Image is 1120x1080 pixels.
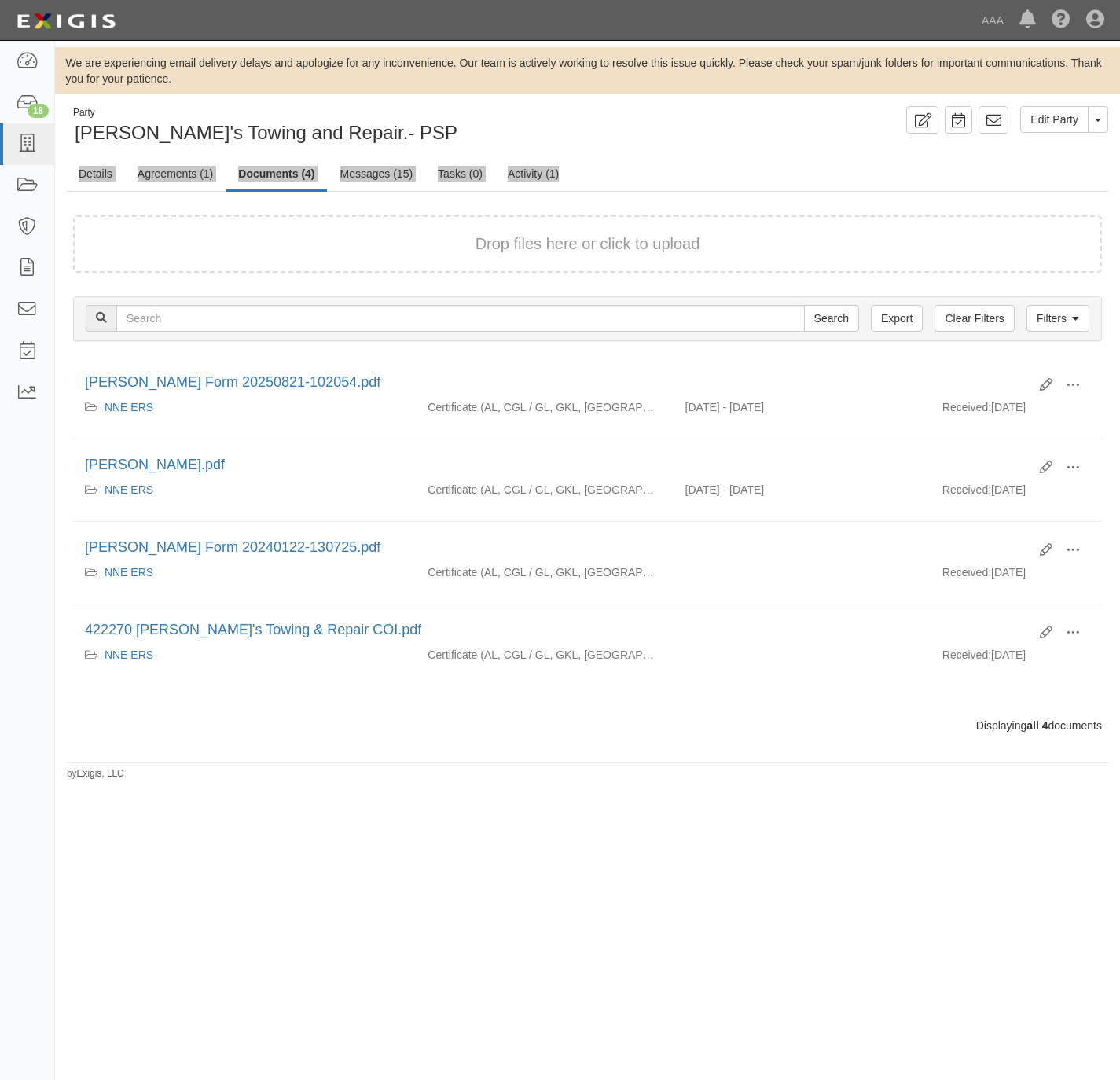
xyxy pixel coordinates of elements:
div: Effective 01/21/2025 - Expiration 01/21/2026 [674,482,931,498]
a: [PERSON_NAME] Form 20250821-102054.pdf [85,374,380,390]
button: Drop files here or click to upload [476,233,700,255]
div: NNE ERS [85,482,404,498]
div: [DATE] [931,647,1102,670]
img: logo-5460c22ac91f19d4615b14bd174203de0afe785f0fc80cf4dbbc73dc1793850b.png [12,7,120,35]
a: Activity (1) [496,158,571,189]
div: NNE ERS [85,399,404,415]
div: Auto Liability Commercial General Liability / Garage Liability Garage Keepers Liability On-Hook [416,482,673,498]
a: Clear Filters [935,305,1014,332]
div: ACORD Form 20240122-130725.pdf [85,538,1028,558]
a: AAA [974,5,1012,36]
div: Displaying documents [61,718,1114,733]
a: [PERSON_NAME] Form 20240122-130725.pdf [85,539,380,555]
a: [PERSON_NAME].pdf [85,457,225,472]
div: NNE ERS [85,647,404,663]
div: ACORD Form 20250821-102054.pdf [85,373,1028,393]
div: Auto Liability Commercial General Liability / Garage Liability Garage Keepers Liability On-Hook [416,564,673,580]
a: Documents (4) [226,158,326,192]
div: Auto Liability Commercial General Liability / Garage Liability Garage Keepers Liability On-Hook [416,399,673,415]
p: Received: [942,564,991,580]
div: Party [73,106,457,119]
div: We are experiencing email delivery delays and apologize for any inconvenience. Our team is active... [55,55,1120,86]
a: Filters [1026,305,1089,332]
div: 422270 Dana's Towing & Repair COI.pdf [85,620,1028,641]
div: Dana's Towing and Repair.- PSP [67,106,576,146]
div: Effective 01/21/2025 - Expiration 01/21/2026 [674,399,931,415]
div: DANA.pdf [85,455,1028,476]
a: Exigis, LLC [77,768,124,779]
span: [PERSON_NAME]'s Towing and Repair.- PSP [75,122,457,143]
p: Received: [942,647,991,663]
div: Effective - Expiration [674,647,931,648]
p: Received: [942,482,991,498]
a: NNE ERS [105,648,153,661]
i: Help Center - Complianz [1052,11,1070,30]
b: all 4 [1026,719,1048,732]
a: NNE ERS [105,566,153,579]
div: [DATE] [931,482,1102,505]
div: NNE ERS [85,564,404,580]
a: Details [67,158,124,189]
a: 422270 [PERSON_NAME]'s Towing & Repair COI.pdf [85,622,421,637]
input: Search [116,305,805,332]
a: Export [871,305,923,332]
div: [DATE] [931,399,1102,423]
div: 18 [28,104,49,118]
a: Messages (15) [329,158,425,189]
div: [DATE] [931,564,1102,588]
small: by [67,767,124,781]
input: Search [804,305,859,332]
a: NNE ERS [105,401,153,413]
p: Received: [942,399,991,415]
a: Tasks (0) [426,158,494,189]
a: Agreements (1) [126,158,225,189]
div: Auto Liability Commercial General Liability / Garage Liability Garage Keepers Liability On-Hook [416,647,673,663]
a: NNE ERS [105,483,153,496]
a: Edit Party [1020,106,1089,133]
